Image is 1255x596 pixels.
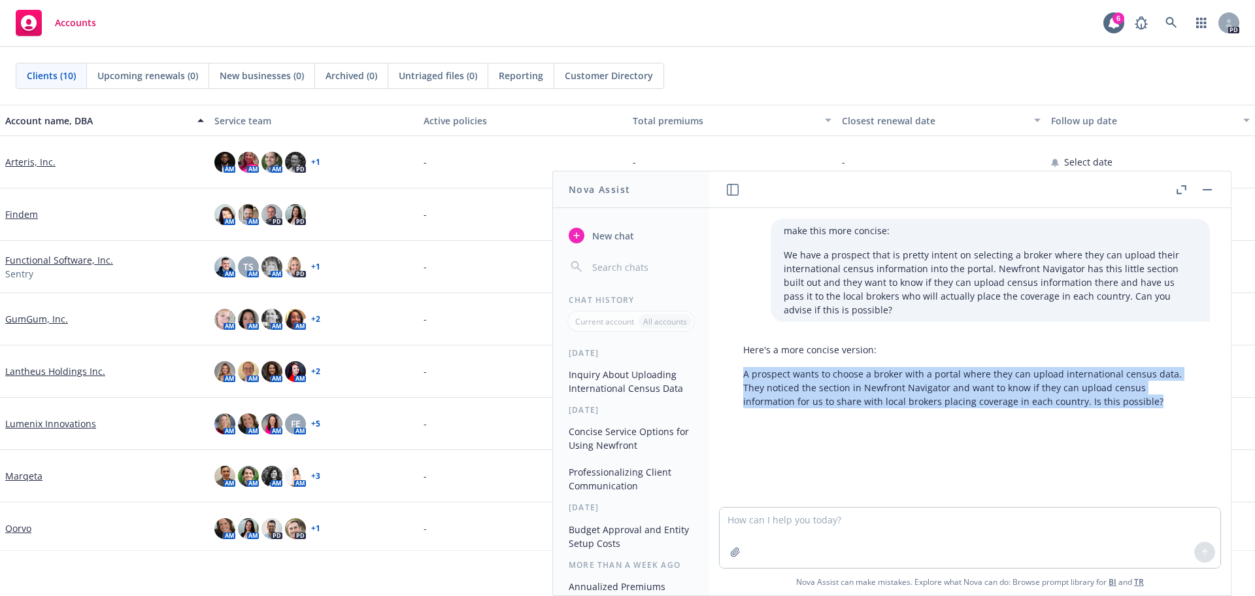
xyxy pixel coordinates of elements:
span: Sentry [5,267,33,281]
button: Service team [209,105,418,136]
a: Switch app [1188,10,1214,36]
button: New chat [563,224,699,247]
button: Total premiums [627,105,837,136]
img: photo [261,256,282,277]
img: photo [238,518,259,539]
a: + 2 [311,368,320,376]
span: - [842,155,845,169]
a: Arteris, Inc. [5,155,56,169]
button: Closest renewal date [837,105,1046,136]
span: - [424,312,427,326]
a: + 1 [311,158,320,166]
img: photo [261,204,282,225]
p: Here's a more concise version: [743,343,1197,357]
div: More than a week ago [553,559,709,570]
img: photo [214,152,235,173]
p: Current account [575,316,634,327]
p: A prospect wants to choose a broker with a portal where they can upload international census data... [743,367,1197,408]
img: photo [214,204,235,225]
a: Qorvo [5,521,31,535]
img: photo [238,204,259,225]
img: photo [238,413,259,434]
img: photo [238,309,259,330]
div: Chat History [553,294,709,306]
span: New businesses (0) [220,69,304,82]
div: Service team [214,114,413,128]
img: photo [238,361,259,382]
span: - [424,469,427,483]
a: Marqeta [5,469,42,483]
span: Nova Assist can make mistakes. Explore what Nova can do: Browse prompt library for and [714,569,1226,595]
a: TR [1134,576,1144,587]
button: Follow up date [1046,105,1255,136]
img: photo [285,256,306,277]
a: Lumenix Innovations [5,417,96,430]
img: photo [261,518,282,539]
span: TS [243,260,254,273]
img: photo [261,152,282,173]
img: photo [285,152,306,173]
img: photo [214,413,235,434]
span: Reporting [499,69,543,82]
img: photo [214,256,235,277]
span: - [424,155,427,169]
a: Findem [5,207,38,221]
img: photo [214,518,235,539]
img: photo [285,204,306,225]
button: Inquiry About Uploading International Census Data [563,364,699,399]
span: Archived (0) [326,69,377,82]
img: photo [214,466,235,487]
span: Untriaged files (0) [399,69,477,82]
img: photo [285,309,306,330]
a: + 2 [311,315,320,323]
a: Report a Bug [1128,10,1154,36]
span: Accounts [55,18,96,28]
span: New chat [590,229,634,243]
span: Customer Directory [565,69,653,82]
a: + 5 [311,420,320,428]
img: photo [285,466,306,487]
img: photo [261,361,282,382]
span: - [424,260,427,273]
div: Account name, DBA [5,114,190,128]
button: Concise Service Options for Using Newfront [563,421,699,456]
div: Follow up date [1051,114,1235,128]
span: Upcoming renewals (0) [97,69,198,82]
input: Search chats [590,258,694,276]
button: Budget Approval and Entity Setup Costs [563,519,699,554]
span: FE [291,417,301,430]
p: make this more concise: [784,224,1197,237]
a: Accounts [10,5,101,41]
span: - [424,521,427,535]
a: BI [1109,576,1116,587]
img: photo [285,361,306,382]
img: photo [261,413,282,434]
img: photo [261,309,282,330]
img: photo [214,309,235,330]
p: We have a prospect that is pretty intent on selecting a broker where they can upload their intern... [784,248,1197,317]
a: + 1 [311,525,320,533]
p: All accounts [643,316,687,327]
a: GumGum, Inc. [5,312,68,326]
button: Active policies [418,105,627,136]
span: Select date [1064,155,1113,169]
div: [DATE] [553,347,709,359]
a: Search [1158,10,1184,36]
span: - [424,364,427,378]
img: photo [285,518,306,539]
img: photo [238,466,259,487]
div: [DATE] [553,404,709,415]
img: photo [214,361,235,382]
img: photo [261,466,282,487]
a: Functional Software, Inc. [5,253,113,267]
span: - [633,155,636,169]
button: Professionalizing Client Communication [563,461,699,497]
span: - [424,207,427,221]
div: Total premiums [633,114,817,128]
a: Lantheus Holdings Inc. [5,364,105,378]
div: [DATE] [553,502,709,513]
img: photo [238,152,259,173]
h1: Nova Assist [569,183,630,196]
span: Clients (10) [27,69,76,82]
div: 6 [1113,12,1124,24]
